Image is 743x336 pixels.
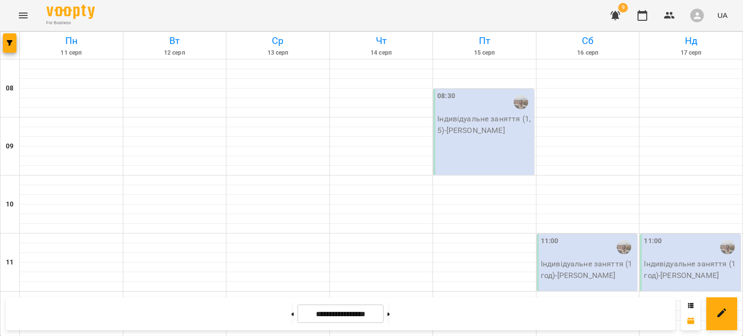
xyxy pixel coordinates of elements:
[6,257,14,268] h6: 11
[6,141,14,152] h6: 09
[618,3,628,13] span: 9
[437,113,532,136] p: Індивідуальне заняття (1,5) - [PERSON_NAME]
[644,258,739,281] p: Індивідуальне заняття (1 год) - [PERSON_NAME]
[6,199,14,210] h6: 10
[12,4,35,27] button: Menu
[541,258,636,281] p: Індивідуальне заняття (1 год) - [PERSON_NAME]
[538,48,638,58] h6: 16 серп
[46,5,95,19] img: Voopty Logo
[6,83,14,94] h6: 08
[514,95,528,109] img: Джулай Катерина Вадимівна
[331,33,431,48] h6: Чт
[46,20,95,26] span: For Business
[720,240,735,254] img: Джулай Катерина Вадимівна
[434,48,535,58] h6: 15 серп
[713,6,731,24] button: UA
[125,48,225,58] h6: 12 серп
[125,33,225,48] h6: Вт
[541,236,559,247] label: 11:00
[331,48,431,58] h6: 14 серп
[538,33,638,48] h6: Сб
[717,10,728,20] span: UA
[21,48,121,58] h6: 11 серп
[617,240,631,254] img: Джулай Катерина Вадимівна
[228,33,328,48] h6: Ср
[228,48,328,58] h6: 13 серп
[641,33,741,48] h6: Нд
[641,48,741,58] h6: 17 серп
[644,236,662,247] label: 11:00
[437,91,455,102] label: 08:30
[21,33,121,48] h6: Пн
[434,33,535,48] h6: Пт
